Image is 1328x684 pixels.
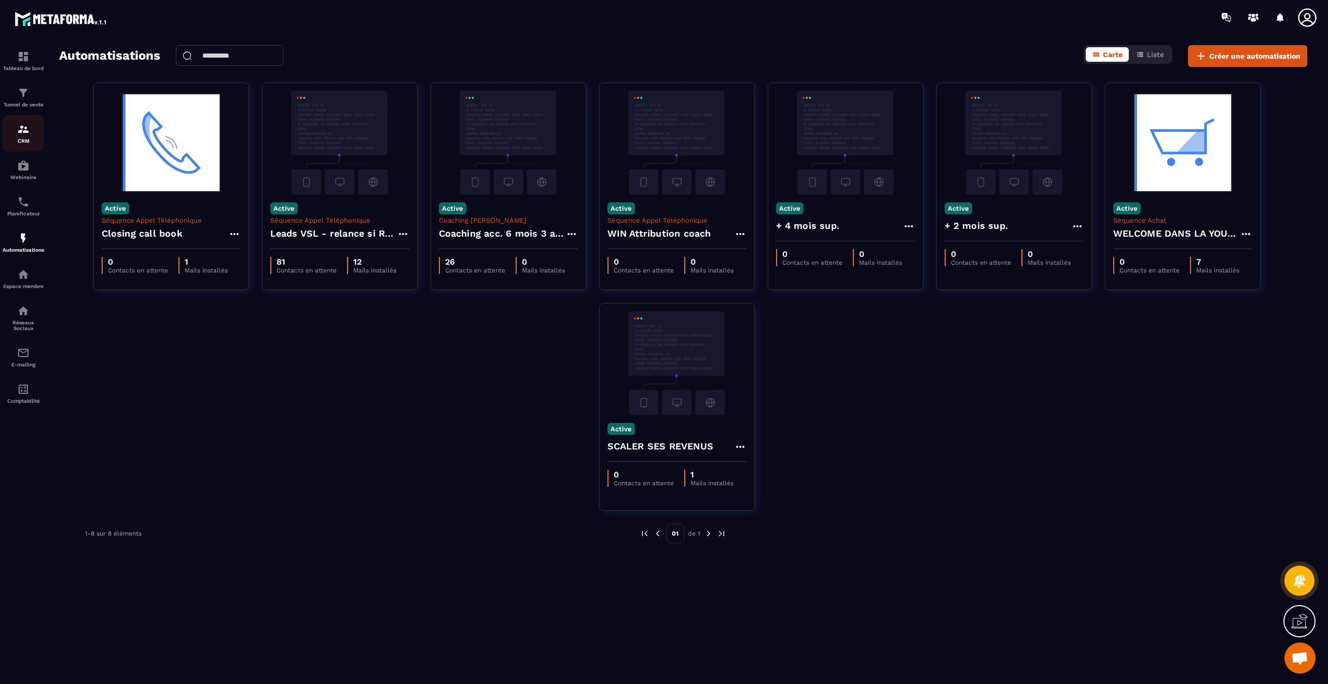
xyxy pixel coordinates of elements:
[102,216,241,224] p: Séquence Appel Téléphonique
[1119,267,1180,274] p: Contacts en attente
[3,138,44,144] p: CRM
[522,257,565,267] p: 0
[1028,249,1071,259] p: 0
[17,268,30,281] img: automations
[3,211,44,216] p: Planificateur
[859,249,902,259] p: 0
[270,226,397,241] h4: Leads VSL - relance si RDV non pris
[185,257,228,267] p: 1
[1147,50,1164,59] span: Liste
[3,174,44,180] p: Webinaire
[17,159,30,172] img: automations
[59,45,160,67] h2: Automatisations
[607,439,714,454] h4: SCALER SES REVENUS
[439,91,578,195] img: automation-background
[1196,257,1239,267] p: 7
[614,470,674,480] p: 0
[3,247,44,253] p: Automatisations
[445,257,505,267] p: 26
[102,202,129,214] p: Active
[15,9,108,28] img: logo
[776,218,840,233] h4: + 4 mois sup.
[17,196,30,208] img: scheduler
[782,259,842,266] p: Contacts en attente
[1113,91,1252,195] img: automation-background
[690,480,734,487] p: Mails installés
[3,115,44,152] a: formationformationCRM
[445,267,505,274] p: Contacts en attente
[3,398,44,404] p: Comptabilité
[102,91,241,195] img: automation-background
[859,259,902,266] p: Mails installés
[945,202,972,214] p: Active
[353,257,396,267] p: 12
[690,470,734,480] p: 1
[1188,45,1307,67] button: Créer une automatisation
[276,257,337,267] p: 81
[270,202,298,214] p: Active
[3,79,44,115] a: formationformationTunnel de vente
[607,91,746,195] img: automation-background
[1196,267,1239,274] p: Mails installés
[17,232,30,244] img: automations
[102,226,183,241] h4: Closing call book
[1284,642,1316,674] a: Open chat
[1028,259,1071,266] p: Mails installés
[17,305,30,317] img: social-network
[614,480,674,487] p: Contacts en attente
[3,320,44,331] p: Réseaux Sociaux
[607,226,711,241] h4: WIN Attribution coach
[3,65,44,71] p: Tableau de bord
[945,91,1084,195] img: automation-background
[1113,202,1141,214] p: Active
[270,91,409,195] img: automation-background
[3,297,44,339] a: social-networksocial-networkRéseaux Sociaux
[614,257,674,267] p: 0
[1113,216,1252,224] p: Séquence Achat
[108,267,168,274] p: Contacts en attente
[653,529,662,538] img: prev
[614,267,674,274] p: Contacts en attente
[1119,257,1180,267] p: 0
[3,188,44,224] a: schedulerschedulerPlanificateur
[688,529,700,538] p: de 1
[951,249,1011,259] p: 0
[776,202,804,214] p: Active
[3,375,44,412] a: accountantaccountantComptabilité
[666,524,684,543] p: 01
[439,226,565,241] h4: Coaching acc. 6 mois 3 appels
[607,216,746,224] p: Séquence Appel Téléphonique
[276,267,337,274] p: Contacts en attente
[185,267,228,274] p: Mails installés
[3,362,44,367] p: E-mailing
[439,202,466,214] p: Active
[704,529,713,538] img: next
[690,267,734,274] p: Mails installés
[85,530,142,537] p: 1-8 sur 8 éléments
[522,267,565,274] p: Mails installés
[717,529,726,538] img: next
[17,383,30,395] img: accountant
[17,123,30,135] img: formation
[782,249,842,259] p: 0
[108,257,168,267] p: 0
[17,347,30,359] img: email
[1103,50,1123,59] span: Carte
[1086,47,1129,62] button: Carte
[3,152,44,188] a: automationsautomationsWebinaire
[17,50,30,63] img: formation
[353,267,396,274] p: Mails installés
[776,91,915,195] img: automation-background
[3,102,44,107] p: Tunnel de vente
[1130,47,1170,62] button: Liste
[3,339,44,375] a: emailemailE-mailing
[945,218,1008,233] h4: + 2 mois sup.
[17,87,30,99] img: formation
[3,261,44,297] a: automationsautomationsEspace membre
[3,283,44,289] p: Espace membre
[270,216,409,224] p: Séquence Appel Téléphonique
[607,202,635,214] p: Active
[951,259,1011,266] p: Contacts en attente
[607,311,746,415] img: automation-background
[607,423,635,435] p: Active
